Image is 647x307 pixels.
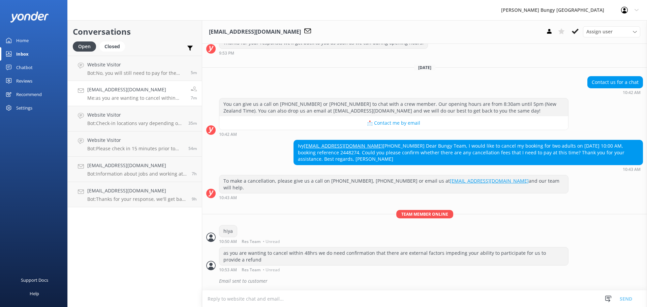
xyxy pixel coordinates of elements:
[219,239,281,244] div: Aug 26 2025 10:50am (UTC +12:00) Pacific/Auckland
[191,70,197,75] span: Aug 26 2025 10:54am (UTC +12:00) Pacific/Auckland
[219,196,237,200] strong: 10:43 AM
[219,267,568,272] div: Aug 26 2025 10:53am (UTC +12:00) Pacific/Auckland
[68,56,202,81] a: Website VisitorBot:No, you will still need to pay for the activity even if you jump naked.5m
[87,196,187,202] p: Bot: Thanks for your response, we'll get back to you as soon as we can during opening hours.
[87,95,186,101] p: Me: as you are wanting to cancel within 48hrs we do need confirmation that there are external fac...
[219,240,237,244] strong: 10:50 AM
[68,182,202,207] a: [EMAIL_ADDRESS][DOMAIN_NAME]Bot:Thanks for your response, we'll get back to you as soon as we can...
[16,47,29,61] div: Inbox
[192,196,197,202] span: Aug 26 2025 01:11am (UTC +12:00) Pacific/Auckland
[68,131,202,157] a: Website VisitorBot:Please check in 15 minutes prior to your booked activity time for the [GEOGRAP...
[87,171,187,177] p: Bot: Information about jobs and working at [GEOGRAPHIC_DATA], as well as all of our current vacan...
[30,287,39,300] div: Help
[219,225,237,237] div: hiya
[87,70,186,76] p: Bot: No, you will still need to pay for the activity even if you jump naked.
[99,42,128,50] a: Closed
[87,61,186,68] h4: Website Visitor
[219,275,643,287] div: Email sent to customer
[73,41,96,52] div: Open
[87,136,183,144] h4: Website Visitor
[87,120,183,126] p: Bot: Check-in locations vary depending on your activity: - [GEOGRAPHIC_DATA]: Base Building, [STR...
[16,34,29,47] div: Home
[21,273,48,287] div: Support Docs
[242,240,260,244] span: Res Team
[87,86,186,93] h4: [EMAIL_ADDRESS][DOMAIN_NAME]
[583,26,640,37] div: Assign User
[414,65,435,70] span: [DATE]
[87,162,187,169] h4: [EMAIL_ADDRESS][DOMAIN_NAME]
[219,132,237,136] strong: 10:42 AM
[623,91,641,95] strong: 10:42 AM
[68,157,202,182] a: [EMAIL_ADDRESS][DOMAIN_NAME]Bot:Information about jobs and working at [GEOGRAPHIC_DATA], as well ...
[219,132,568,136] div: Aug 26 2025 10:42am (UTC +12:00) Pacific/Auckland
[219,268,237,272] strong: 10:53 AM
[68,106,202,131] a: Website VisitorBot:Check-in locations vary depending on your activity: - [GEOGRAPHIC_DATA]: Base ...
[263,268,280,272] span: • Unread
[294,167,643,172] div: Aug 26 2025 10:43am (UTC +12:00) Pacific/Auckland
[16,74,32,88] div: Reviews
[304,143,383,149] a: [EMAIL_ADDRESS][DOMAIN_NAME]
[16,101,32,115] div: Settings
[87,111,183,119] h4: Website Visitor
[219,247,568,265] div: as you are wanting to cancel within 48hrs we do need confirmation that there are external factors...
[450,178,529,184] a: [EMAIL_ADDRESS][DOMAIN_NAME]
[192,171,197,177] span: Aug 26 2025 03:38am (UTC +12:00) Pacific/Auckland
[87,146,183,152] p: Bot: Please check in 15 minutes prior to your booked activity time for the [GEOGRAPHIC_DATA].
[586,28,613,35] span: Assign user
[396,210,453,218] span: Team member online
[587,90,643,95] div: Aug 26 2025 10:42am (UTC +12:00) Pacific/Auckland
[219,98,568,116] div: You can give us a call on [PHONE_NUMBER] or [PHONE_NUMBER] to chat with a crew member. Our openin...
[219,175,568,193] div: To make a cancellation, please give us a call on [PHONE_NUMBER], [PHONE_NUMBER] or email us at an...
[206,275,643,287] div: 2025-08-25T22:56:23.196
[191,95,197,101] span: Aug 26 2025 10:53am (UTC +12:00) Pacific/Auckland
[294,140,643,165] div: Ivy [PHONE_NUMBER] Dear Bungy Team, I would like to cancel my booking for two adults on [DATE] 10...
[87,187,187,194] h4: [EMAIL_ADDRESS][DOMAIN_NAME]
[219,116,568,130] button: 📩 Contact me by email
[10,11,49,23] img: yonder-white-logo.png
[209,28,301,36] h3: [EMAIL_ADDRESS][DOMAIN_NAME]
[16,61,33,74] div: Chatbot
[188,146,197,151] span: Aug 26 2025 10:06am (UTC +12:00) Pacific/Auckland
[623,167,641,172] strong: 10:43 AM
[16,88,42,101] div: Recommend
[73,42,99,50] a: Open
[219,51,234,55] strong: 9:53 PM
[242,268,260,272] span: Res Team
[219,195,568,200] div: Aug 26 2025 10:43am (UTC +12:00) Pacific/Auckland
[73,25,197,38] h2: Conversations
[263,240,280,244] span: • Unread
[188,120,197,126] span: Aug 26 2025 10:25am (UTC +12:00) Pacific/Auckland
[99,41,125,52] div: Closed
[68,81,202,106] a: [EMAIL_ADDRESS][DOMAIN_NAME]Me:as you are wanting to cancel within 48hrs we do need confirmation ...
[219,51,428,55] div: Aug 25 2025 09:53pm (UTC +12:00) Pacific/Auckland
[588,76,643,88] div: Contact us for a chat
